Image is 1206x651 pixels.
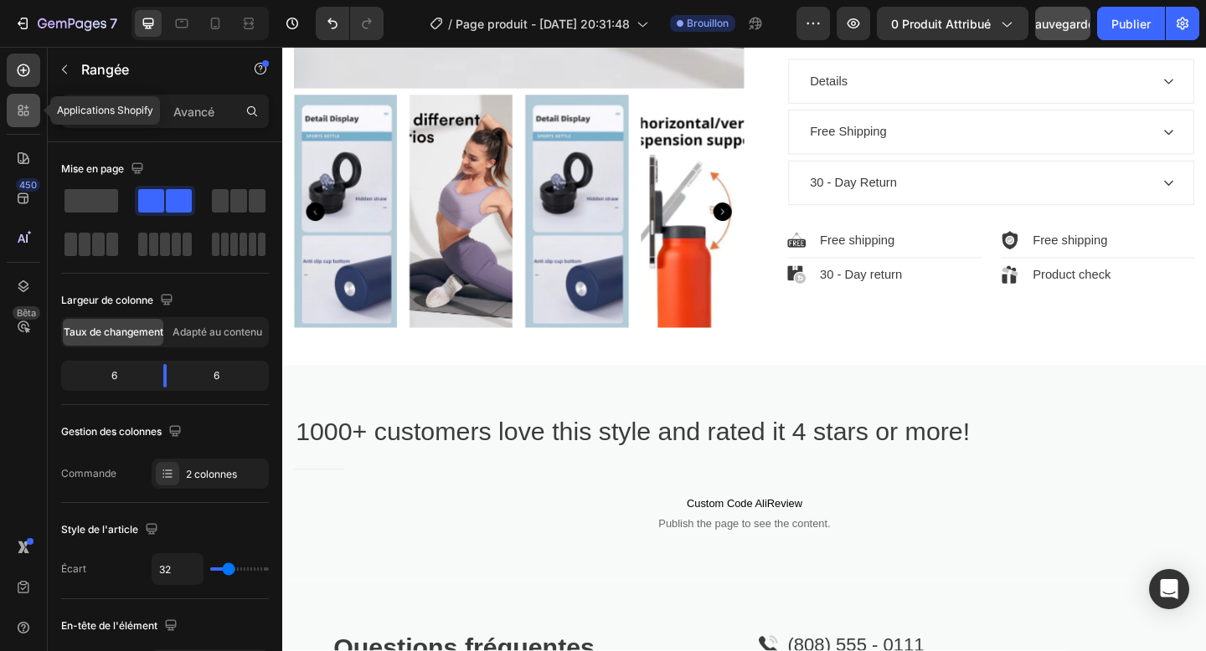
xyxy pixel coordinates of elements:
[469,170,489,190] button: Carousel Next Arrow
[111,369,117,382] font: 6
[1028,17,1099,31] font: Sauvegarder
[1111,17,1151,31] font: Publier
[173,325,262,338] font: Adapté au contenu
[571,25,617,50] div: Details
[152,554,203,584] input: Auto
[61,425,162,438] font: Gestion des colonnes
[571,80,660,105] div: Free Shipping
[13,510,992,527] span: Publish the page to see the content.
[585,201,666,221] p: Free shipping
[81,61,129,78] font: Rangée
[891,17,991,31] font: 0 produit attribué
[61,562,86,575] font: Écart
[7,7,125,40] button: 7
[571,136,671,161] div: 30 - Day Return
[585,238,674,259] p: 30 - Day return
[549,238,569,258] img: Alt Image
[817,201,898,221] p: Free shipping
[61,294,153,306] font: Largeur de colonne
[81,59,224,79] p: Rangée
[75,105,138,119] font: Paramètres
[549,201,569,221] img: Alt Image
[687,17,729,29] font: Brouillon
[110,15,117,32] font: 7
[14,402,991,438] p: 1000+ customers love this style and rated it 4 stars or more!
[19,179,37,191] font: 450
[61,619,157,632] font: En-tête de l'élément
[1149,569,1189,609] div: Ouvrir Intercom Messenger
[877,7,1028,40] button: 0 produit attribué
[17,307,36,319] font: Bêta
[61,467,116,479] font: Commande
[781,201,801,221] img: Alt Image
[186,468,237,480] font: 2 colonnes
[214,369,219,382] font: 6
[817,238,901,259] p: Product check
[61,523,138,536] font: Style de l'article
[456,17,630,31] font: Page produit - [DATE] 20:31:48
[173,105,214,119] font: Avancé
[64,325,163,338] font: Taux de changement
[1097,7,1165,40] button: Publier
[1035,7,1090,40] button: Sauvegarder
[781,238,801,258] img: Alt Image
[13,487,992,507] span: Custom Code AliReview
[448,17,452,31] font: /
[282,47,1206,651] iframe: Zone de conception
[61,162,124,175] font: Mise en page
[316,7,384,40] div: Annuler/Rétablir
